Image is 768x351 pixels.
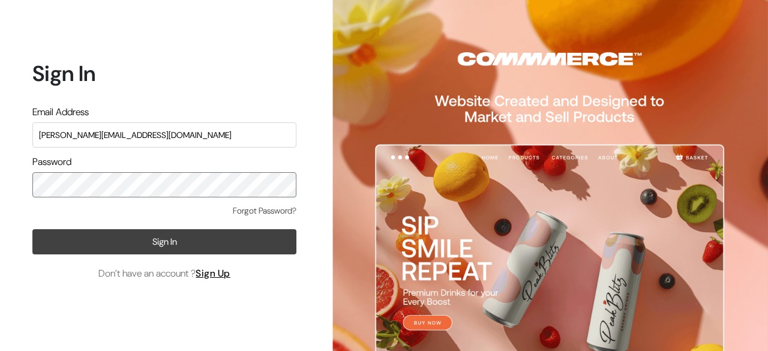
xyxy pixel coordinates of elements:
[98,266,230,281] span: Don’t have an account ?
[32,155,71,169] label: Password
[32,105,89,119] label: Email Address
[32,229,296,254] button: Sign In
[32,61,296,86] h1: Sign In
[233,205,296,217] a: Forgot Password?
[196,267,230,280] a: Sign Up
